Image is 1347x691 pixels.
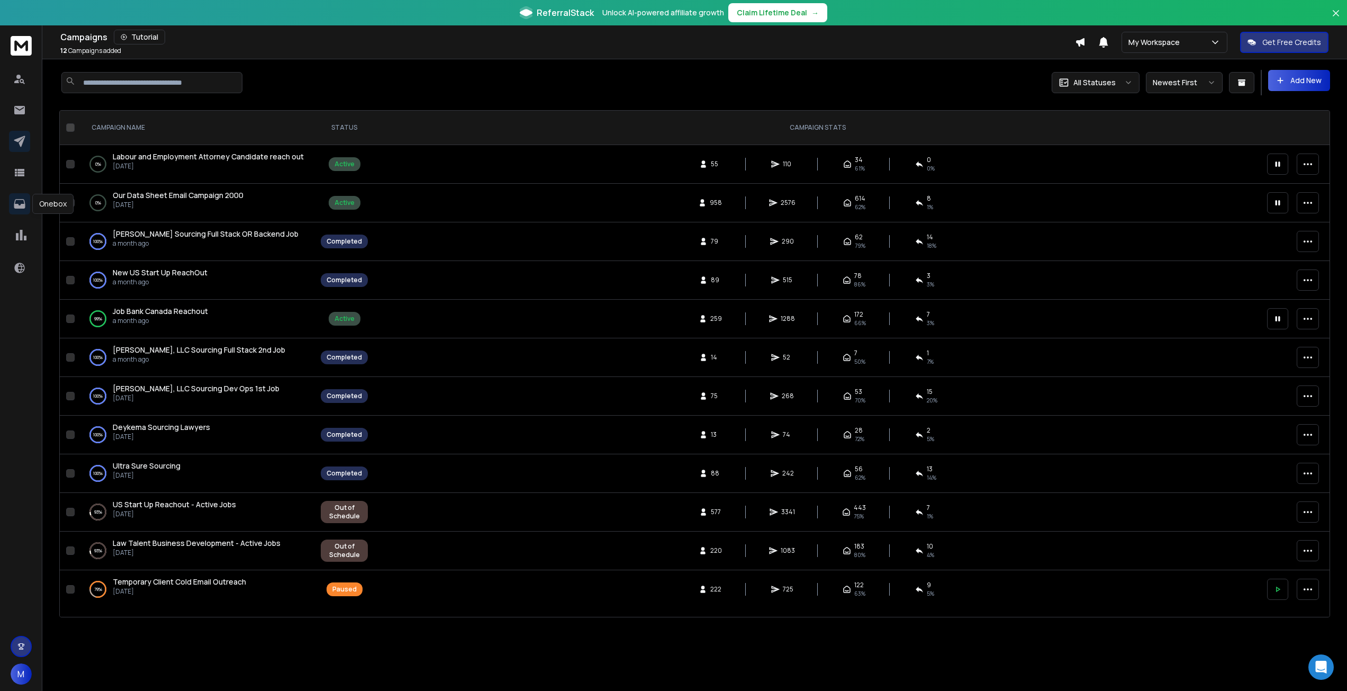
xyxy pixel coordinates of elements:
[927,551,934,559] span: 4 %
[927,388,933,396] span: 15
[927,435,934,443] span: 5 %
[327,276,362,284] div: Completed
[94,507,102,517] p: 93 %
[113,538,281,548] span: Law Talent Business Development - Active Jobs
[1268,70,1330,91] button: Add New
[783,276,793,284] span: 515
[113,151,304,161] span: Labour and Employment Attorney Candidate reach out
[314,111,374,145] th: STATUS
[711,392,721,400] span: 75
[335,315,355,323] div: Active
[854,589,865,598] span: 63 %
[854,581,864,589] span: 122
[1073,77,1116,88] p: All Statuses
[927,233,933,241] span: 14
[327,353,362,362] div: Completed
[783,430,793,439] span: 74
[782,237,794,246] span: 290
[94,313,102,324] p: 99 %
[927,473,936,482] span: 14 %
[854,504,866,512] span: 443
[855,203,865,211] span: 62 %
[854,310,863,319] span: 172
[927,203,933,211] span: 1 %
[113,587,246,596] p: [DATE]
[79,222,314,261] td: 100%[PERSON_NAME] Sourcing Full Stack OR Backend Joba month ago
[113,306,208,316] span: Job Bank Canada Reachout
[855,426,863,435] span: 28
[927,164,935,173] span: 0 %
[79,184,314,222] td: 0%Our Data Sheet Email Campaign 2000[DATE]
[11,663,32,685] button: M
[811,7,819,18] span: →
[855,164,865,173] span: 61 %
[783,353,793,362] span: 52
[711,276,721,284] span: 89
[854,272,862,280] span: 78
[113,278,207,286] p: a month ago
[113,151,304,162] a: Labour and Employment Attorney Candidate reach out
[1308,654,1334,680] div: Open Intercom Messenger
[32,194,74,214] div: Onebox
[79,532,314,570] td: 93%Law Talent Business Development - Active Jobs[DATE]
[927,357,934,366] span: 7 %
[93,236,103,247] p: 100 %
[113,306,208,317] a: Job Bank Canada Reachout
[113,549,281,557] p: [DATE]
[602,7,724,18] p: Unlock AI-powered affiliate growth
[113,577,246,587] a: Temporary Client Cold Email Outreach
[927,280,934,289] span: 3 %
[854,319,866,327] span: 66 %
[927,272,930,280] span: 3
[781,508,795,516] span: 3341
[782,392,794,400] span: 268
[927,512,933,521] span: 1 %
[93,275,103,285] p: 100 %
[781,546,795,555] span: 1083
[113,461,180,471] span: Ultra Sure Sourcing
[60,47,121,55] p: Campaigns added
[783,160,793,168] span: 110
[854,542,864,551] span: 183
[113,383,279,394] a: [PERSON_NAME], LLC Sourcing Dev Ops 1st Job
[79,338,314,377] td: 100%[PERSON_NAME], LLC Sourcing Full Stack 2nd Joba month ago
[927,589,934,598] span: 5 %
[728,3,827,22] button: Claim Lifetime Deal→
[79,261,314,300] td: 100%New US Start Up ReachOuta month ago
[79,145,314,184] td: 0%Labour and Employment Attorney Candidate reach out[DATE]
[113,355,285,364] p: a month ago
[1128,37,1184,48] p: My Workspace
[855,396,865,405] span: 70 %
[113,383,279,393] span: [PERSON_NAME], LLC Sourcing Dev Ops 1st Job
[113,345,285,355] span: [PERSON_NAME], LLC Sourcing Full Stack 2nd Job
[854,357,865,366] span: 50 %
[113,229,299,239] a: [PERSON_NAME] Sourcing Full Stack OR Backend Job
[60,30,1075,44] div: Campaigns
[854,551,865,559] span: 80 %
[711,237,721,246] span: 79
[711,430,721,439] span: 13
[927,156,931,164] span: 0
[710,199,722,207] span: 958
[113,471,180,480] p: [DATE]
[113,499,236,509] span: US Start Up Reachout - Active Jobs
[79,416,314,454] td: 100%Deykema Sourcing Lawyers[DATE]
[854,349,857,357] span: 7
[927,319,934,327] span: 3 %
[854,512,864,521] span: 75 %
[327,237,362,246] div: Completed
[113,267,207,278] a: New US Start Up ReachOut
[710,315,722,323] span: 259
[79,454,314,493] td: 100%Ultra Sure Sourcing[DATE]
[60,46,67,55] span: 12
[927,542,933,551] span: 10
[927,504,930,512] span: 7
[927,426,930,435] span: 2
[927,581,931,589] span: 9
[335,160,355,168] div: Active
[335,199,355,207] div: Active
[927,465,933,473] span: 13
[537,6,594,19] span: ReferralStack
